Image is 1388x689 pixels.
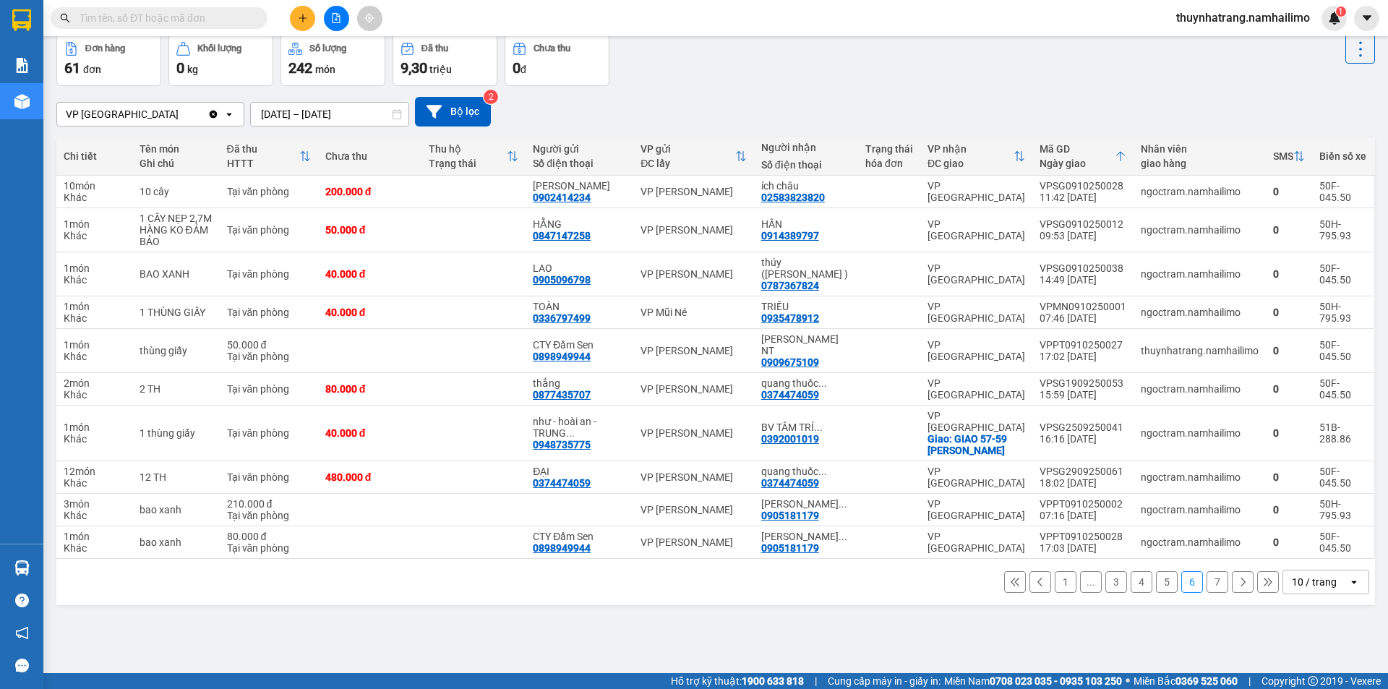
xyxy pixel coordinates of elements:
span: 242 [288,59,312,77]
input: Select a date range. [251,103,408,126]
div: thuynhatrang.namhailimo [1141,345,1259,356]
button: 6 [1181,571,1203,593]
div: ngoctram.namhailimo [1141,186,1259,197]
span: Cung cấp máy in - giấy in: [828,673,941,689]
div: VPSG0910250038 [1040,262,1126,274]
div: 07:46 [DATE] [1040,312,1126,324]
div: 1 món [64,531,125,542]
span: notification [15,626,29,640]
div: hóa đơn [865,158,913,169]
div: 0374474059 [761,389,819,401]
div: 0 [1273,307,1305,318]
span: Miền Nam [944,673,1122,689]
div: VPMN0910250001 [1040,301,1126,312]
img: icon-new-feature [1328,12,1341,25]
button: caret-down [1354,6,1379,31]
button: file-add [324,6,349,31]
input: Tìm tên, số ĐT hoặc mã đơn [80,10,250,26]
div: VP [PERSON_NAME] [641,536,747,548]
div: 80.000 đ [325,383,415,395]
span: ... [566,427,575,439]
div: Ghi chú [140,158,213,169]
div: CTY Đầm Sen [533,339,626,351]
div: ngoctram.namhailimo [1141,427,1259,439]
div: VP [GEOGRAPHIC_DATA] [928,498,1025,521]
div: 0392001019 [761,433,819,445]
div: Người gửi [533,143,626,155]
span: ... [818,377,827,389]
div: 0787367824 [761,280,819,291]
div: Tại văn phòng [227,427,311,439]
div: 50F-045.50 [1319,466,1366,489]
th: Toggle SortBy [633,137,754,176]
div: Đã thu [421,43,448,54]
div: ngoctram.namhailimo [1141,224,1259,236]
div: 1 món [64,262,125,274]
div: 1 thùng giấy [140,427,213,439]
div: 11:42 [DATE] [1040,192,1126,203]
span: ⚪️ [1126,678,1130,684]
div: 0 [1273,504,1305,515]
span: caret-down [1361,12,1374,25]
img: warehouse-icon [14,560,30,575]
div: Khác [64,477,125,489]
div: Nhân viên [1141,143,1259,155]
div: VP [GEOGRAPHIC_DATA] [928,301,1025,324]
div: giao hàng [1141,158,1259,169]
strong: 0708 023 035 - 0935 103 250 [990,675,1122,687]
div: VP [PERSON_NAME] [641,345,747,356]
div: 0374474059 [533,477,591,489]
button: ... [1080,571,1102,593]
div: 0 [1273,268,1305,280]
div: Tại văn phòng [227,510,311,521]
div: 50H-795.93 [1319,498,1366,521]
input: Selected VP Nha Trang. [180,107,181,121]
div: LAO [533,262,626,274]
div: 10 món [64,180,125,192]
div: 17:03 [DATE] [1040,542,1126,554]
div: 40.000 đ [325,427,415,439]
div: 1 món [64,339,125,351]
button: 3 [1105,571,1127,593]
div: VP [GEOGRAPHIC_DATA] [928,339,1025,362]
div: VP [GEOGRAPHIC_DATA] [928,180,1025,203]
div: MỘNG TRINH NT [761,333,851,356]
div: 02583823820 [761,192,825,203]
div: 0898949944 [533,542,591,554]
div: Đã thu [227,143,299,155]
span: | [815,673,817,689]
button: Đã thu9,30 triệu [393,34,497,86]
div: VP [PERSON_NAME] [641,268,747,280]
button: 7 [1207,571,1228,593]
div: 2 TH [140,383,213,395]
span: ... [839,531,847,542]
div: Cty Kim Đỉnh Thiên [533,180,626,192]
span: ... [839,498,847,510]
div: VP [GEOGRAPHIC_DATA] [928,377,1025,401]
div: VP [PERSON_NAME] [641,224,747,236]
div: 12 món [64,466,125,477]
button: 1 [1055,571,1076,593]
div: 50.000 đ [325,224,415,236]
div: VP Mũi Né [641,307,747,318]
button: Chưa thu0đ [505,34,609,86]
div: Người nhận [761,142,851,153]
div: 3 món [64,498,125,510]
svg: Clear value [207,108,219,120]
th: Toggle SortBy [220,137,318,176]
div: Tại văn phòng [227,224,311,236]
div: VPSG2909250061 [1040,466,1126,477]
div: ĐẠI [533,466,626,477]
div: như - hoài an - TRUNG 09171361368 [533,416,626,439]
div: 1 món [64,301,125,312]
div: VP [GEOGRAPHIC_DATA] [66,107,179,121]
div: Khác [64,230,125,241]
div: 50H-795.93 [1319,301,1366,324]
div: thùng giấy [140,345,213,356]
div: thắng [533,377,626,389]
div: 0374474059 [761,477,819,489]
div: 50H-795.93 [1319,218,1366,241]
strong: 0369 525 060 [1175,675,1238,687]
span: món [315,64,335,75]
img: warehouse-icon [14,94,30,109]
